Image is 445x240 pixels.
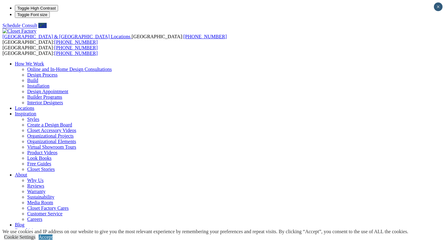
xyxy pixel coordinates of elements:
a: Look Books [27,155,52,161]
a: [GEOGRAPHIC_DATA] & [GEOGRAPHIC_DATA] Locations [2,34,132,39]
a: Customer Service [27,211,62,216]
a: Builder Programs [27,94,62,100]
a: Locations [15,106,34,111]
a: Organizational Projects [27,133,74,139]
a: [PHONE_NUMBER] [183,34,227,39]
a: Free Guides [27,161,51,166]
a: Schedule Consult [2,23,37,28]
a: Franchising [15,228,38,233]
button: Toggle High Contrast [15,5,58,11]
span: Toggle High Contrast [17,6,56,10]
a: Closet Accessory Videos [27,128,76,133]
button: Toggle Font size [15,11,50,18]
a: How We Work [15,61,44,66]
a: Interior Designers [27,100,63,105]
div: We use cookies and IP address on our website to give you the most relevant experience by remember... [2,229,408,234]
span: [GEOGRAPHIC_DATA] & [GEOGRAPHIC_DATA] Locations [2,34,130,39]
a: Create a Design Board [27,122,72,127]
a: Cookie Settings [4,234,36,240]
a: Design Appointment [27,89,68,94]
a: Call [38,23,47,28]
a: Build [27,78,38,83]
a: Warranty [27,189,45,194]
a: Reviews [27,183,44,188]
a: [PHONE_NUMBER] [54,39,98,45]
a: Inspiration [15,111,36,116]
a: [PHONE_NUMBER] [54,51,98,56]
a: [PHONE_NUMBER] [54,45,98,50]
a: Accept [39,234,53,240]
span: [GEOGRAPHIC_DATA]: [GEOGRAPHIC_DATA]: [2,34,227,45]
button: Close [434,2,443,11]
a: Design Process [27,72,57,77]
a: Online and In-Home Design Consultations [27,67,112,72]
a: Product Videos [27,150,57,155]
a: Media Room [27,200,53,205]
a: Blog [15,222,24,227]
a: Closet Stories [27,167,55,172]
img: Closet Factory [2,28,36,34]
a: Careers [27,217,42,222]
a: Organizational Elements [27,139,76,144]
a: Closet Factory Cares [27,205,69,211]
a: Styles [27,117,39,122]
a: Sustainability [27,194,54,200]
a: Why Us [27,178,44,183]
span: Toggle Font size [17,12,47,17]
a: Virtual Showroom Tours [27,144,76,150]
a: About [15,172,27,177]
span: [GEOGRAPHIC_DATA]: [GEOGRAPHIC_DATA]: [2,45,98,56]
a: Installation [27,83,49,89]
